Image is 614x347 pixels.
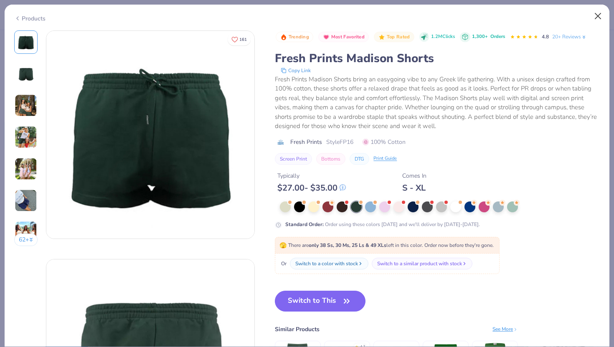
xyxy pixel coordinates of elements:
button: Switch to a color with stock [290,258,368,269]
button: DTG [350,153,369,165]
div: Switch to a color with stock [295,260,358,267]
span: Top Rated [387,35,410,39]
div: See More [492,325,518,333]
button: 62+ [14,234,38,246]
button: Badge Button [374,32,414,43]
div: Fresh Prints Madison Shorts bring an easygoing vibe to any Greek life gathering. With a unisex de... [275,75,600,131]
span: Most Favorited [331,35,365,39]
button: Badge Button [276,32,313,43]
div: Similar Products [275,325,320,334]
img: User generated content [15,158,37,180]
a: 20+ Reviews [552,33,587,40]
span: 1.2M Clicks [431,33,455,40]
img: Front [46,31,254,239]
button: Screen Print [275,153,312,165]
img: User generated content [15,94,37,117]
div: Order using these colors [DATE] and we'll deliver by [DATE]-[DATE]. [285,221,480,228]
div: 4.8 Stars [510,30,538,44]
span: Style FP16 [326,138,353,146]
strong: only 38 Ss, 30 Ms, 25 Ls & 49 XLs [309,242,386,249]
img: brand logo [275,139,286,146]
button: Bottoms [316,153,345,165]
span: Fresh Prints [290,138,322,146]
img: User generated content [15,189,37,212]
span: 4.8 [542,33,549,40]
img: Top Rated sort [378,34,385,40]
div: Print Guide [373,155,397,162]
img: Front [16,32,36,52]
div: S - XL [402,183,426,193]
button: Switch to a similar product with stock [372,258,472,269]
img: User generated content [15,126,37,148]
span: Or [279,260,287,267]
button: Switch to This [275,291,365,312]
span: 161 [239,38,247,42]
img: Trending sort [280,34,287,40]
span: Orders [490,33,505,40]
strong: Standard Order : [285,221,324,228]
span: There are left in this color. Order now before they're gone. [279,242,494,249]
button: copy to clipboard [278,66,313,75]
span: Trending [289,35,309,39]
button: Like [228,33,251,45]
img: Back [16,64,36,84]
span: 🫣 [279,241,287,249]
div: Switch to a similar product with stock [377,260,462,267]
img: Most Favorited sort [323,34,330,40]
img: User generated content [15,221,37,244]
div: Fresh Prints Madison Shorts [275,50,600,66]
span: 100% Cotton [363,138,406,146]
div: 1,300+ [472,33,505,40]
button: Badge Button [318,32,369,43]
button: Close [590,8,606,24]
div: Comes In [402,171,426,180]
div: Typically [277,171,346,180]
div: $ 27.00 - $ 35.00 [277,183,346,193]
div: Products [14,14,46,23]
